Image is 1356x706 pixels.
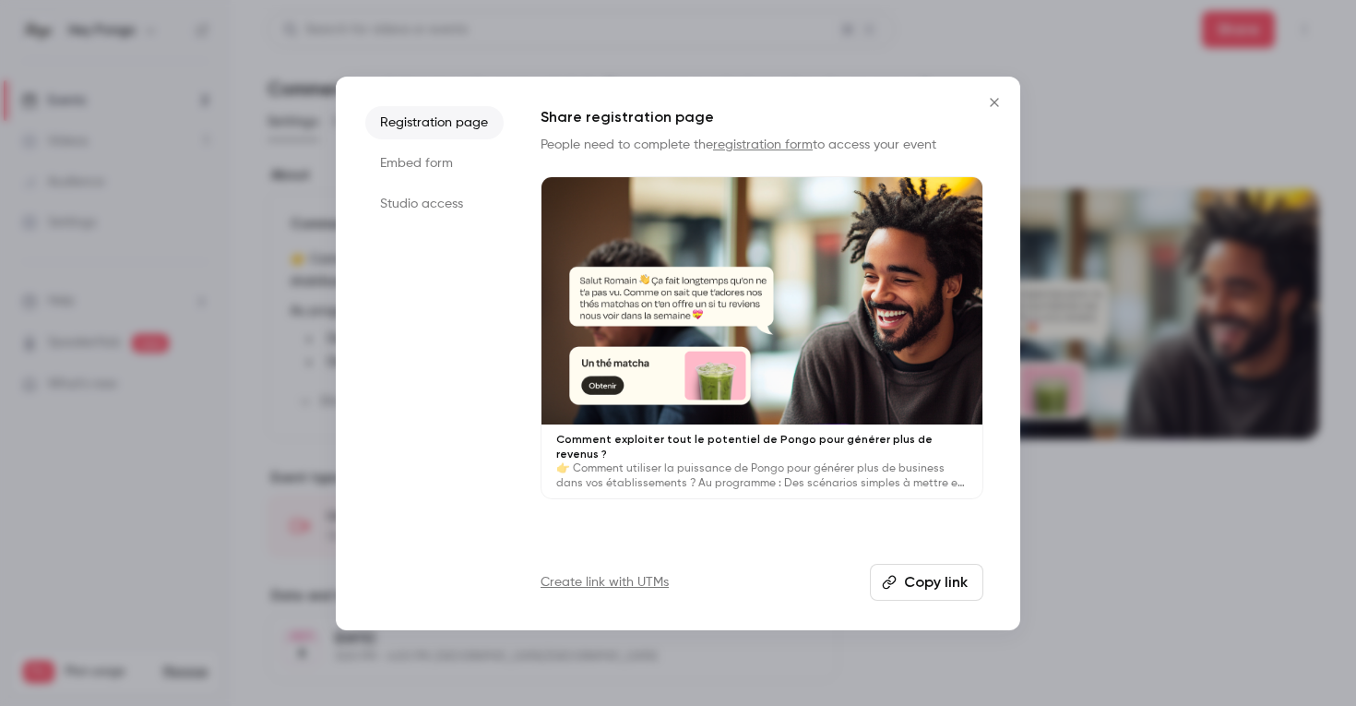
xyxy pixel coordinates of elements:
[976,84,1013,121] button: Close
[365,187,504,221] li: Studio access
[541,106,983,128] h1: Share registration page
[870,564,983,601] button: Copy link
[541,136,983,154] p: People need to complete the to access your event
[556,461,968,491] p: 👉 Comment utiliser la puissance de Pongo pour générer plus de business dans vos établissements ? ...
[556,432,968,461] p: Comment exploiter tout le potentiel de Pongo pour générer plus de revenus ?
[541,176,983,500] a: Comment exploiter tout le potentiel de Pongo pour générer plus de revenus ?👉 Comment utiliser la ...
[365,147,504,180] li: Embed form
[365,106,504,139] li: Registration page
[713,138,813,151] a: registration form
[541,573,669,592] a: Create link with UTMs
